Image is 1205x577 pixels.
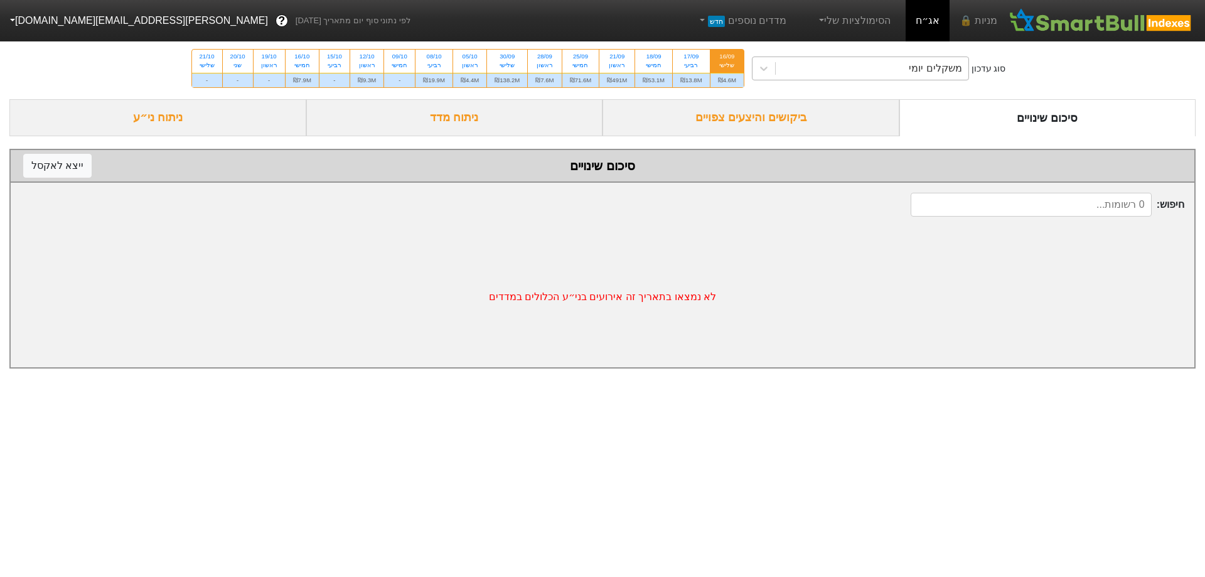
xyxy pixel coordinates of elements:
div: משקלים יומי [909,61,961,76]
a: הסימולציות שלי [811,8,896,33]
div: ניתוח מדד [306,99,603,136]
div: ₪9.3M [350,73,383,87]
div: ראשון [261,61,277,70]
div: סיכום שינויים [899,99,1196,136]
div: חמישי [392,61,407,70]
div: 21/09 [607,52,627,61]
div: ₪4.4M [453,73,486,87]
div: 30/09 [495,52,520,61]
span: חדש [708,16,725,27]
div: 16/10 [293,52,311,61]
div: 05/10 [461,52,479,61]
div: 08/10 [423,52,445,61]
div: ניתוח ני״ע [9,99,306,136]
div: ₪19.9M [415,73,453,87]
div: 20/10 [230,52,245,61]
div: חמישי [293,61,311,70]
div: ראשון [535,61,554,70]
div: שלישי [200,61,215,70]
img: SmartBull [1007,8,1195,33]
div: ראשון [607,61,627,70]
div: ראשון [358,61,376,70]
div: ₪71.6M [562,73,599,87]
div: 09/10 [392,52,407,61]
div: ₪138.2M [487,73,527,87]
button: ייצא לאקסל [23,154,92,178]
div: רביעי [327,61,342,70]
span: חיפוש : [911,193,1184,217]
div: שני [230,61,245,70]
div: שלישי [718,61,736,70]
div: ₪53.1M [635,73,672,87]
div: 19/10 [261,52,277,61]
div: 16/09 [718,52,736,61]
div: 17/09 [680,52,702,61]
div: סוג עדכון [972,62,1006,75]
a: מדדים נוספיםחדש [692,8,791,33]
div: ₪7.6M [528,73,561,87]
div: חמישי [570,61,592,70]
div: - [319,73,350,87]
div: - [254,73,285,87]
input: 0 רשומות... [911,193,1152,217]
div: 18/09 [643,52,665,61]
div: לא נמצאו בתאריך זה אירועים בני״ע הכלולים במדדים [11,227,1194,367]
div: ₪13.8M [673,73,710,87]
div: רביעי [680,61,702,70]
div: ראשון [461,61,479,70]
div: ביקושים והיצעים צפויים [602,99,899,136]
div: 15/10 [327,52,342,61]
div: - [192,73,222,87]
div: ₪4.6M [710,73,744,87]
div: 21/10 [200,52,215,61]
div: חמישי [643,61,665,70]
div: רביעי [423,61,445,70]
div: 28/09 [535,52,554,61]
div: סיכום שינויים [23,156,1182,175]
div: ₪7.9M [286,73,319,87]
div: - [223,73,253,87]
div: ₪491M [599,73,635,87]
div: 12/10 [358,52,376,61]
span: ? [278,13,285,30]
div: שלישי [495,61,520,70]
div: 25/09 [570,52,592,61]
div: - [384,73,415,87]
span: לפי נתוני סוף יום מתאריך [DATE] [296,14,410,27]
